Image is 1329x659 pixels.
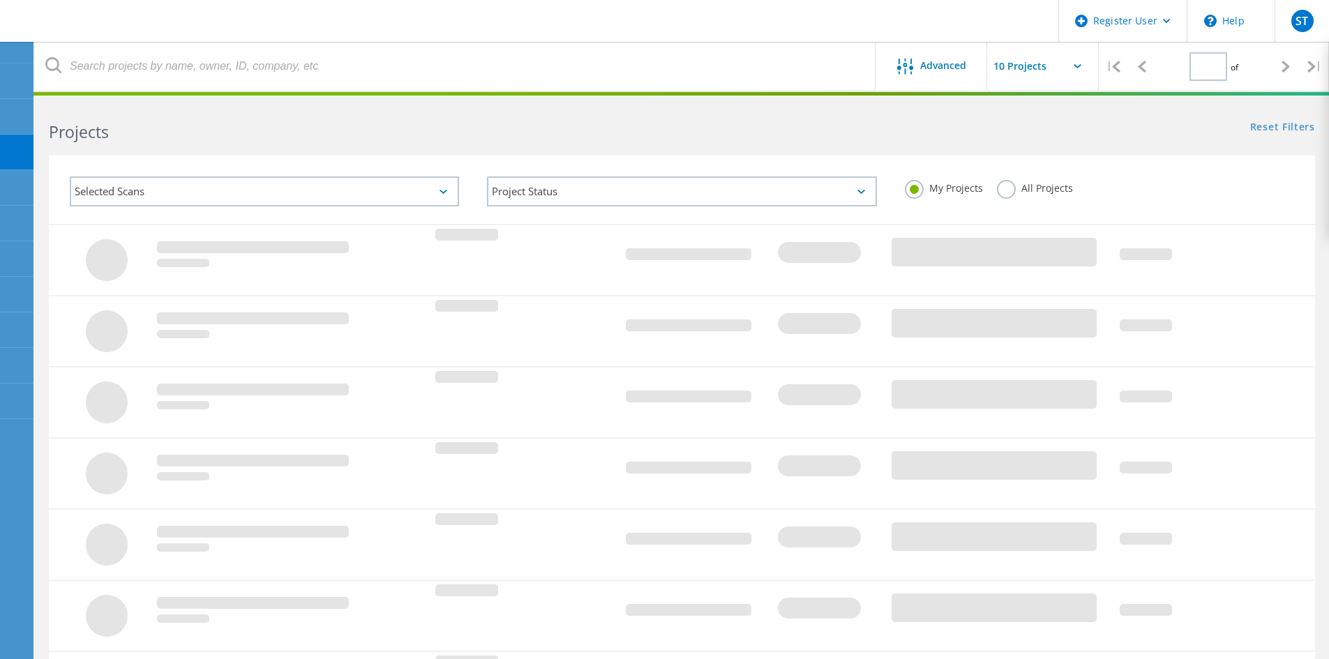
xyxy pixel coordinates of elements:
[1250,122,1315,134] a: Reset Filters
[905,180,983,193] label: My Projects
[1099,42,1127,91] div: |
[49,121,109,143] b: Projects
[14,29,164,39] a: Live Optics Dashboard
[1204,15,1217,27] svg: \n
[70,176,459,206] div: Selected Scans
[1296,15,1308,26] span: ST
[487,176,876,206] div: Project Status
[1231,61,1238,73] span: of
[1300,42,1329,91] div: |
[997,180,1073,193] label: All Projects
[920,61,966,70] span: Advanced
[35,42,876,91] input: Search projects by name, owner, ID, company, etc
